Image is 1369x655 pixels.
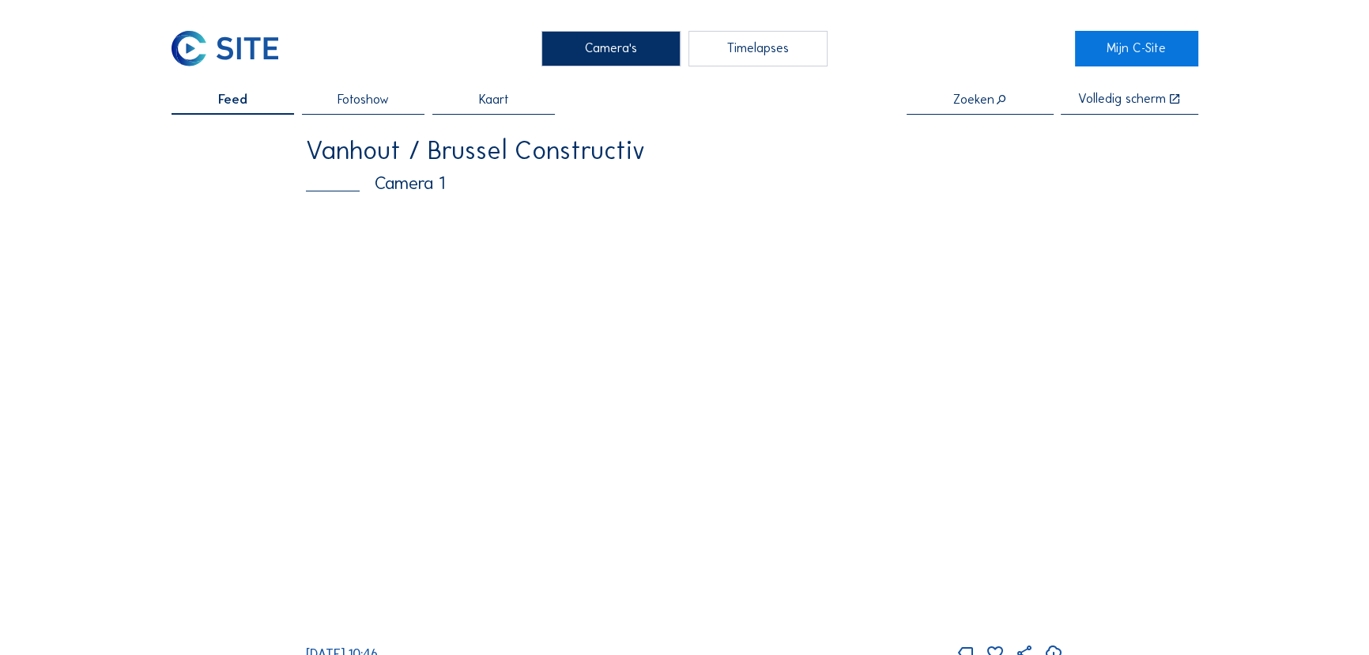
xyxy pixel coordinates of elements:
[306,138,1063,163] div: Vanhout / Brussel Constructiv
[172,31,279,67] img: C-SITE Logo
[541,31,681,67] div: Camera's
[306,208,1063,634] img: Image
[479,93,509,106] span: Kaart
[172,31,295,67] a: C-SITE Logo
[218,93,247,106] span: Feed
[688,31,828,67] div: Timelapses
[338,93,389,106] span: Fotoshow
[1075,31,1198,67] a: Mijn C-Site
[306,175,1063,193] div: Camera 1
[1078,93,1166,106] div: Volledig scherm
